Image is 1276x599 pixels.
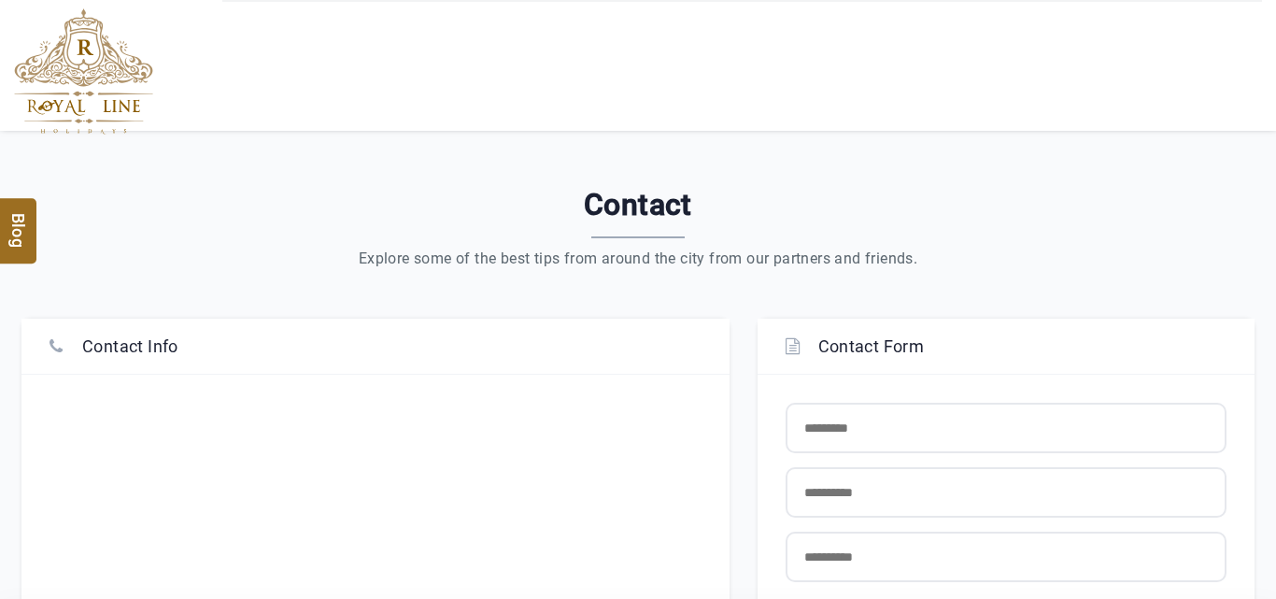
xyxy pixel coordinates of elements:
[21,250,1255,267] div: Explore some of the best tips from around the city from our partners and friends.
[14,8,153,135] img: The Royal Line Holidays
[7,213,31,229] span: Blog
[786,333,925,361] h4: Contact Form
[21,187,1255,222] h2: Contact
[50,333,178,361] h4: Contact Info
